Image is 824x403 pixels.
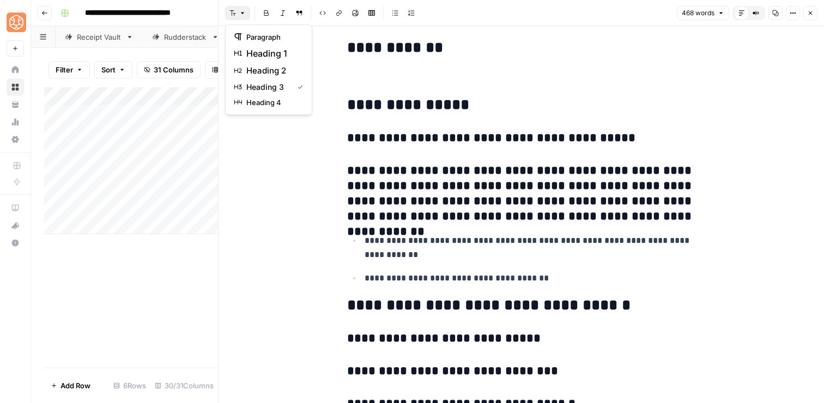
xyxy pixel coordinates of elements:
[56,64,73,75] span: Filter
[143,26,228,48] a: Rudderstack
[7,96,24,113] a: Your Data
[137,61,201,78] button: 31 Columns
[101,64,116,75] span: Sort
[682,8,714,18] span: 468 words
[677,6,729,20] button: 468 words
[7,13,26,32] img: SimpleTiger Logo
[246,32,299,42] span: paragraph
[7,217,24,234] button: What's new?
[49,61,90,78] button: Filter
[56,26,143,48] a: Receipt Vault
[77,32,122,42] div: Receipt Vault
[94,61,132,78] button: Sort
[154,64,193,75] span: 31 Columns
[109,377,150,394] div: 6 Rows
[7,78,24,96] a: Browse
[246,47,299,60] span: heading 1
[246,82,289,93] span: heading 3
[7,9,24,36] button: Workspace: SimpleTiger
[246,97,299,108] span: heading 4
[150,377,218,394] div: 30/31 Columns
[246,64,299,77] span: heading 2
[7,217,23,234] div: What's new?
[44,377,97,394] button: Add Row
[7,113,24,131] a: Usage
[7,61,24,78] a: Home
[7,234,24,252] button: Help + Support
[60,380,90,391] span: Add Row
[7,131,24,148] a: Settings
[7,199,24,217] a: AirOps Academy
[164,32,207,42] div: Rudderstack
